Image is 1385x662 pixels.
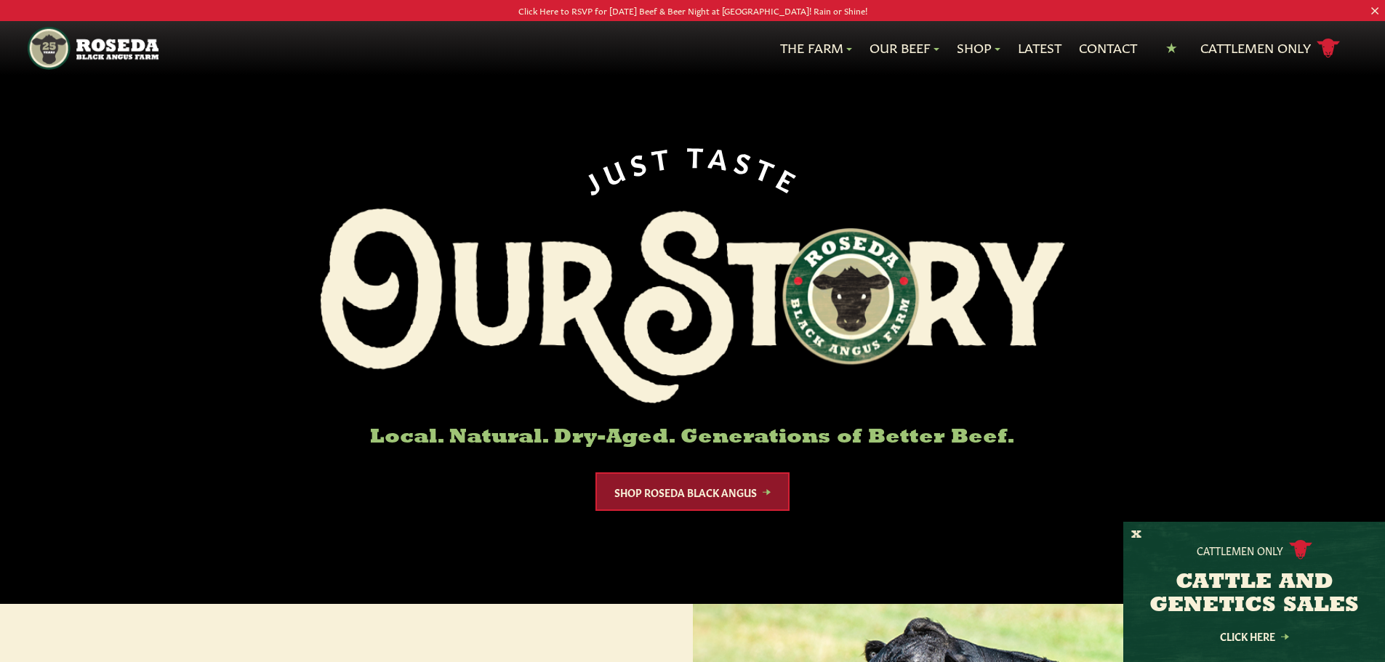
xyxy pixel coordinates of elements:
[774,161,807,197] span: E
[870,39,939,57] a: Our Beef
[732,145,760,178] span: S
[1079,39,1137,57] a: Contact
[1289,540,1312,560] img: cattle-icon.svg
[577,140,808,197] div: JUST TASTE
[957,39,1000,57] a: Shop
[321,209,1065,403] img: Roseda Black Aangus Farm
[28,27,158,70] img: https://roseda.com/wp-content/uploads/2021/05/roseda-25-header.png
[780,39,852,57] a: The Farm
[1131,528,1141,543] button: X
[626,144,654,177] span: S
[1189,631,1320,641] a: Click Here
[1018,39,1061,57] a: Latest
[650,140,677,172] span: T
[687,140,710,169] span: T
[1200,36,1340,61] a: Cattlemen Only
[28,21,1357,76] nav: Main Navigation
[69,3,1316,18] p: Click Here to RSVP for [DATE] Beef & Beer Night at [GEOGRAPHIC_DATA]! Rain or Shine!
[321,427,1065,449] h6: Local. Natural. Dry-Aged. Generations of Better Beef.
[707,140,736,172] span: A
[752,151,784,187] span: T
[578,162,609,197] span: J
[598,150,633,187] span: U
[1197,543,1283,557] p: Cattlemen Only
[595,472,790,511] a: Shop Roseda Black Angus
[1141,571,1367,618] h3: CATTLE AND GENETICS SALES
